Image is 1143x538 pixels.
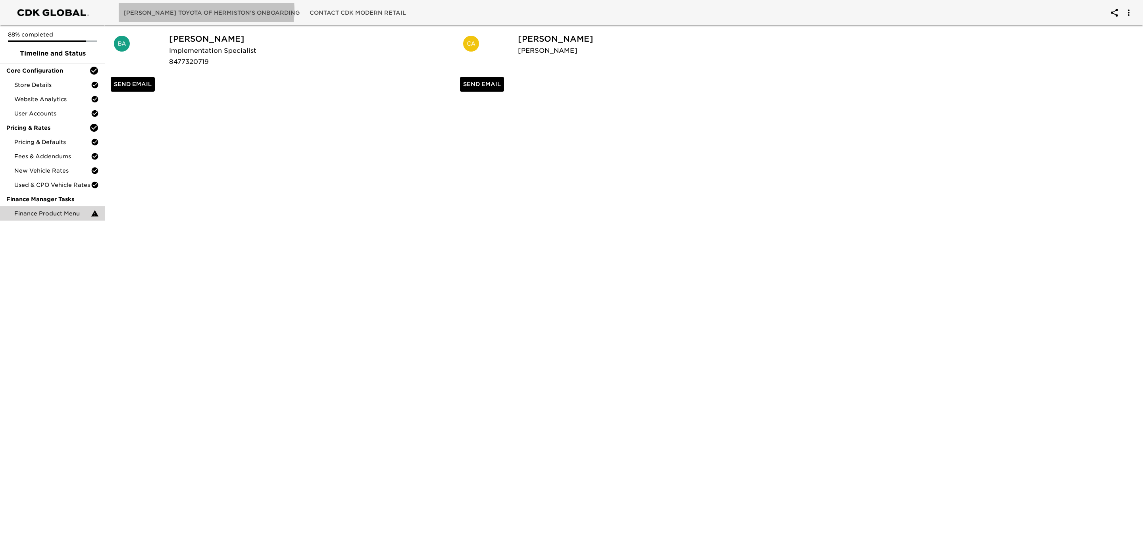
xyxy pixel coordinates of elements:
[518,45,793,56] h6: [PERSON_NAME]
[111,77,155,92] a: Send Email
[6,124,89,132] span: Pricing & Rates
[14,110,91,117] span: User Accounts
[14,167,91,175] span: New Vehicle Rates
[114,79,152,89] span: Send Email
[8,31,97,38] p: 88% completed
[1119,3,1138,22] button: account of current user
[14,209,91,217] span: Finance Product Menu
[463,79,501,89] span: Send Email
[14,181,91,189] span: Used & CPO Vehicle Rates
[310,8,406,18] span: Contact CDK Modern Retail
[14,95,91,103] span: Website Analytics
[169,45,444,56] h6: Implementation Specialist
[1105,3,1124,22] button: account of current user
[6,49,99,58] span: Timeline and Status
[123,8,300,18] span: [PERSON_NAME] Toyota of Hermiston's Onboarding
[169,56,444,67] h6: 8477320719
[463,36,479,52] img: Catherine Manisharaj
[14,81,91,89] span: Store Details
[114,36,130,52] img: Bailey Buxbaum
[6,67,89,75] span: Core Configuration
[6,195,99,203] span: Finance Manager Tasks
[14,138,91,146] span: Pricing & Defaults
[169,33,444,45] h6: [PERSON_NAME]
[14,152,91,160] span: Fees & Addendums
[518,33,793,45] h6: [PERSON_NAME]
[460,77,504,92] a: Send Email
